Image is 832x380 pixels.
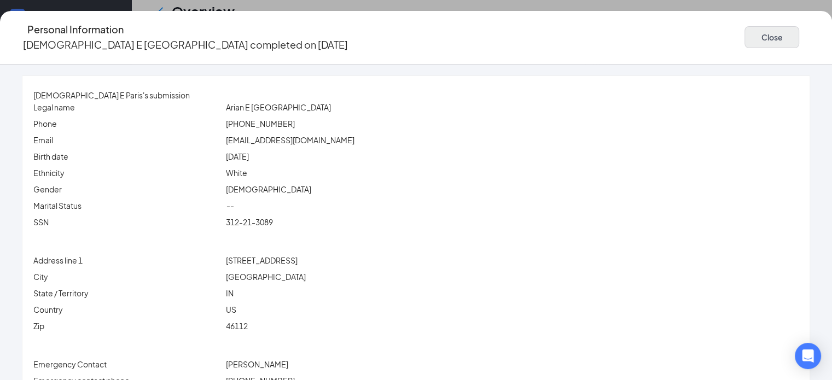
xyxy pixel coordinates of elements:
span: 46112 [226,321,248,331]
p: Emergency Contact [33,358,222,370]
span: [PHONE_NUMBER] [226,119,295,128]
p: City [33,271,222,283]
p: Address line 1 [33,254,222,266]
span: -- [226,201,234,211]
p: Country [33,303,222,315]
p: Marital Status [33,200,222,212]
p: State / Territory [33,287,222,299]
span: [STREET_ADDRESS] [226,255,298,265]
p: Ethnicity [33,167,222,179]
span: [DATE] [226,151,249,161]
p: Email [33,134,222,146]
span: White [226,168,247,178]
span: [DEMOGRAPHIC_DATA] E Paris's submission [33,90,190,100]
span: 312-21-3089 [226,217,273,227]
p: Zip [33,320,222,332]
p: Birth date [33,150,222,162]
p: [DEMOGRAPHIC_DATA] E [GEOGRAPHIC_DATA] completed on [DATE] [23,37,348,52]
span: [DEMOGRAPHIC_DATA] [226,184,311,194]
p: Gender [33,183,222,195]
h4: Personal Information [27,22,124,37]
span: Arian E [GEOGRAPHIC_DATA] [226,102,331,112]
div: Open Intercom Messenger [795,343,821,369]
span: IN [226,288,234,298]
p: Phone [33,118,222,130]
span: [EMAIL_ADDRESS][DOMAIN_NAME] [226,135,354,145]
button: Close [744,26,799,48]
span: US [226,305,236,314]
span: [GEOGRAPHIC_DATA] [226,272,306,282]
span: [PERSON_NAME] [226,359,288,369]
p: Legal name [33,101,222,113]
p: SSN [33,216,222,228]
